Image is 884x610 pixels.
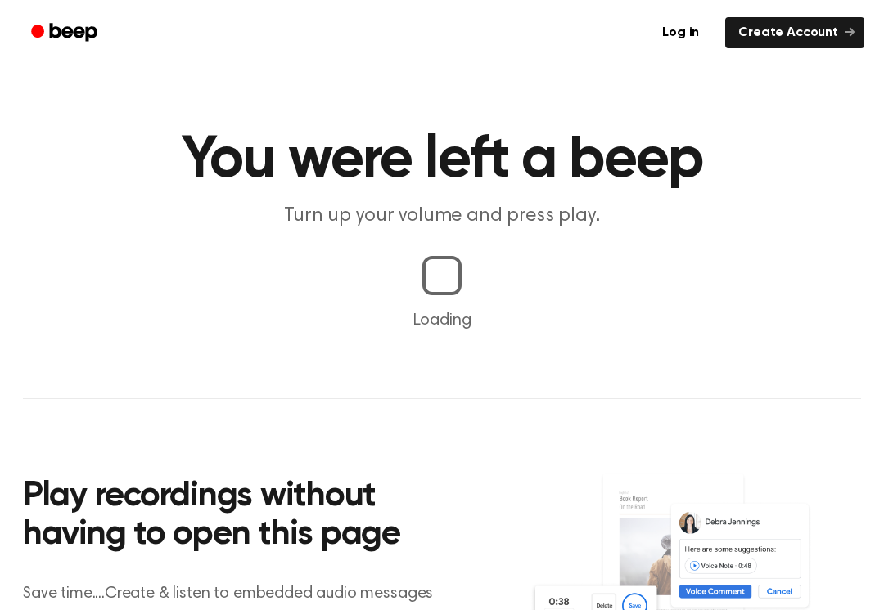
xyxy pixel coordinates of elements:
a: Log in [646,14,715,52]
a: Create Account [725,17,864,48]
p: Turn up your volume and press play. [128,203,756,230]
a: Beep [20,17,112,49]
h2: Play recordings without having to open this page [23,478,464,555]
p: Loading [20,308,864,333]
h1: You were left a beep [23,131,861,190]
